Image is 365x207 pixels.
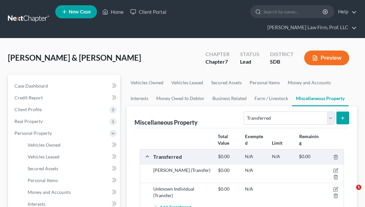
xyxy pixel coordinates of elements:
strong: Remaining [299,134,319,146]
div: N/A [269,154,296,160]
a: Business Related [208,91,251,106]
a: Case Dashboard [9,80,120,92]
div: Miscellaneous Property [134,118,198,126]
a: Money Owed to Debtor [152,91,208,106]
a: Money and Accounts [22,186,120,198]
span: Real Property [14,118,43,124]
a: Credit Report [9,92,120,104]
span: Credit Report [14,95,43,100]
a: Vehicles Owned [22,139,120,151]
div: $0.00 [215,186,242,192]
button: Preview [304,51,349,65]
div: N/A [242,154,269,160]
div: SDB [270,58,294,66]
div: Status [240,51,259,58]
span: New Case [69,10,91,14]
a: Help [335,6,357,18]
a: Client Portal [127,6,170,18]
a: Money and Accounts [284,75,335,91]
div: Transferred [150,153,215,160]
span: Personal Property [14,130,52,136]
span: 1 [356,185,361,190]
a: Vehicles Leased [22,151,120,163]
span: Client Profile [14,107,42,112]
span: Vehicles Owned [28,142,61,148]
div: Unknown Individual (Transfer) [150,186,215,199]
a: [PERSON_NAME] Law Firm, Prof. LLC [264,22,357,33]
a: Personal Items [22,175,120,186]
div: Chapter [206,51,230,58]
span: Secured Assets [28,166,58,171]
a: Secured Assets [207,75,246,91]
span: Case Dashboard [14,83,48,89]
div: $0.00 [215,167,242,174]
div: District [270,51,294,58]
iframe: Intercom live chat [343,185,358,200]
strong: Exempted [245,134,263,146]
div: $0.00 [296,154,323,160]
a: Miscellaneous Property [292,91,349,106]
a: Home [99,6,127,18]
div: [PERSON_NAME] (Transfer) [150,167,215,180]
span: Personal Items [28,177,58,183]
span: Interests [28,201,45,207]
a: Interests [127,91,152,106]
div: Lead [240,58,259,66]
span: Vehicles Leased [28,154,60,159]
a: Farm / Livestock [251,91,292,106]
input: Search by name... [263,6,324,18]
a: Secured Assets [22,163,120,175]
a: Vehicles Owned [127,75,167,91]
span: Money and Accounts [28,189,71,195]
div: N/A [242,167,269,174]
strong: Limit [272,140,282,146]
span: 7 [225,58,228,65]
div: Chapter [206,58,230,66]
div: N/A [242,186,269,192]
div: $0.00 [215,154,242,160]
a: Vehicles Leased [167,75,207,91]
span: [PERSON_NAME] & [PERSON_NAME] [8,53,141,62]
a: Personal Items [246,75,284,91]
strong: Total Value [218,134,229,146]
